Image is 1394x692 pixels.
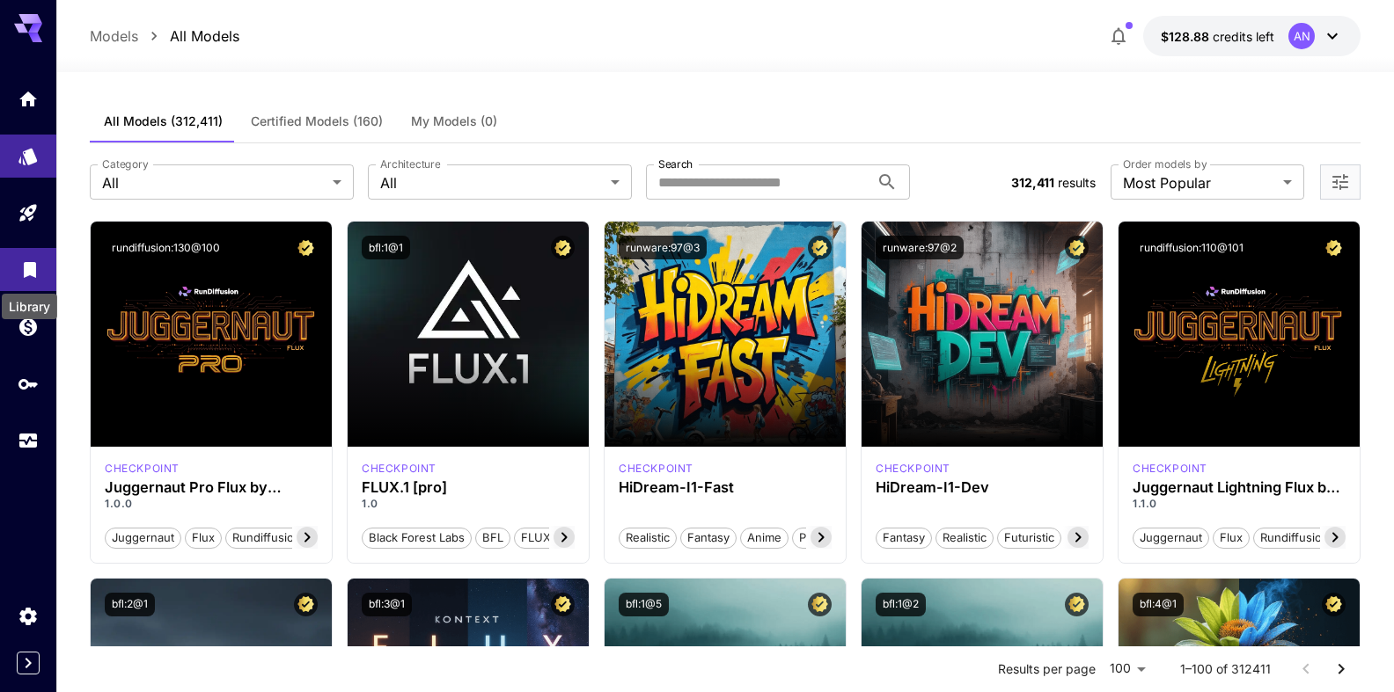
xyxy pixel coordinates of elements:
[680,526,737,549] button: Fantasy
[1214,529,1249,547] span: flux
[380,172,604,193] span: All
[185,526,222,549] button: flux
[1065,593,1089,616] button: Certified Model – Vetted for best performance and includes a commercial license.
[551,236,575,259] button: Certified Model – Vetted for best performance and includes a commercial license.
[363,529,471,547] span: Black Forest Labs
[1103,656,1152,681] div: 100
[619,479,832,496] h3: HiDream-I1-Fast
[1133,461,1207,477] div: FLUX.1 D
[619,461,693,477] div: HiDream Fast
[251,113,383,129] span: Certified Models (160)
[105,526,181,549] button: juggernaut
[935,526,994,549] button: Realistic
[18,430,39,452] div: Usage
[1065,236,1089,259] button: Certified Model – Vetted for best performance and includes a commercial license.
[1288,23,1315,49] div: AN
[294,236,318,259] button: Certified Model – Vetted for best performance and includes a commercial license.
[876,593,926,616] button: bfl:1@2
[515,529,595,547] span: FLUX.1 [pro]
[619,526,677,549] button: Realistic
[226,529,307,547] span: rundiffusion
[877,529,931,547] span: Fantasy
[1134,529,1208,547] span: juggernaut
[1180,660,1271,678] p: 1–100 of 312411
[1330,171,1351,193] button: Open more filters
[225,526,308,549] button: rundiffusion
[362,461,437,477] div: fluxpro
[792,526,845,549] button: Portrait
[514,526,596,549] button: FLUX.1 [pro]
[18,605,39,627] div: Settings
[294,593,318,616] button: Certified Model – Vetted for best performance and includes a commercial license.
[1213,29,1274,44] span: credits left
[18,316,39,338] div: Wallet
[475,526,510,549] button: BFL
[105,593,155,616] button: bfl:2@1
[186,529,221,547] span: flux
[793,529,844,547] span: Portrait
[681,529,736,547] span: Fantasy
[1324,652,1359,687] button: Go to next page
[102,172,326,193] span: All
[936,529,993,547] span: Realistic
[362,496,575,512] p: 1.0
[1123,172,1276,193] span: Most Popular
[1133,496,1346,512] p: 1.1.0
[362,461,437,477] p: checkpoint
[105,461,180,477] div: FLUX.1 D
[658,157,693,171] label: Search
[18,88,39,110] div: Home
[411,113,497,129] span: My Models (0)
[876,479,1089,496] div: HiDream-I1-Dev
[90,25,239,47] nav: breadcrumb
[876,461,950,477] div: HiDream Dev
[1213,526,1250,549] button: flux
[1133,526,1209,549] button: juggernaut
[551,593,575,616] button: Certified Model – Vetted for best performance and includes a commercial license.
[105,236,227,259] button: rundiffusion:130@100
[1133,236,1251,259] button: rundiffusion:110@101
[104,113,223,129] span: All Models (312,411)
[620,529,676,547] span: Realistic
[1123,157,1207,171] label: Order models by
[170,25,239,47] a: All Models
[362,236,410,259] button: bfl:1@1
[1011,175,1054,190] span: 312,411
[1133,479,1346,496] h3: Juggernaut Lightning Flux by RunDiffusion
[1133,593,1184,616] button: bfl:4@1
[808,593,832,616] button: Certified Model – Vetted for best performance and includes a commercial license.
[362,593,412,616] button: bfl:3@1
[362,479,575,496] h3: FLUX.1 [pro]
[1254,529,1335,547] span: rundiffusion
[102,157,149,171] label: Category
[105,461,180,477] p: checkpoint
[876,461,950,477] p: checkpoint
[380,157,440,171] label: Architecture
[106,529,180,547] span: juggernaut
[18,140,39,162] div: Models
[18,373,39,395] div: API Keys
[1161,27,1274,46] div: $128.88116
[619,593,669,616] button: bfl:1@5
[619,461,693,477] p: checkpoint
[1322,236,1346,259] button: Certified Model – Vetted for best performance and includes a commercial license.
[1058,175,1096,190] span: results
[1322,593,1346,616] button: Certified Model – Vetted for best performance and includes a commercial license.
[362,526,472,549] button: Black Forest Labs
[740,526,789,549] button: Anime
[997,526,1061,549] button: Futuristic
[19,253,40,275] div: Library
[1133,461,1207,477] p: checkpoint
[2,294,57,319] div: Library
[619,236,707,259] button: runware:97@3
[18,202,39,224] div: Playground
[1143,16,1361,56] button: $128.88116AN
[1253,526,1336,549] button: rundiffusion
[105,479,318,496] h3: Juggernaut Pro Flux by RunDiffusion
[17,652,40,674] button: Expand sidebar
